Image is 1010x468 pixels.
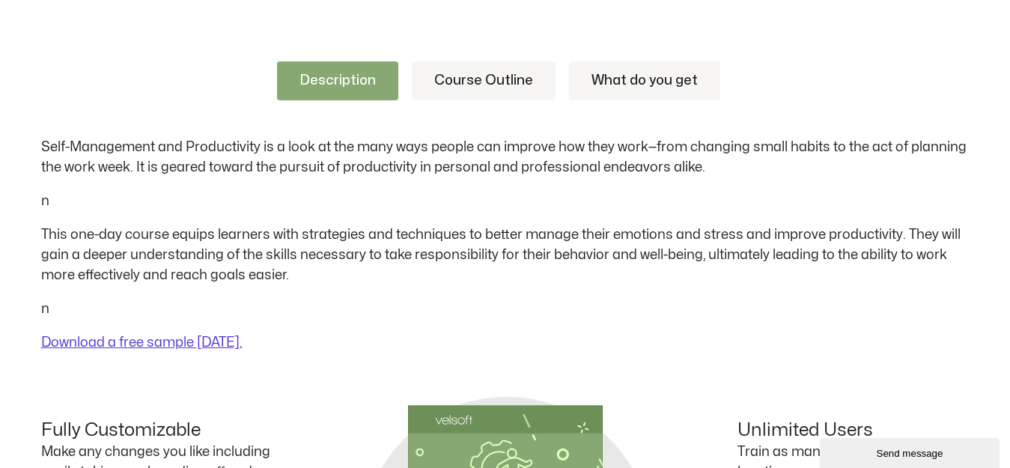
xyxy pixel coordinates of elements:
p: This one-day course equips learners with strategies and techniques to better manage their emotion... [41,225,970,285]
p: n [41,191,970,211]
p: n [41,299,970,319]
h4: Fully Customizable [41,420,273,442]
a: Description [277,61,398,100]
iframe: chat widget [820,435,1003,468]
p: Self-Management and Productivity is a look at the many ways people can improve how they work—from... [41,137,970,177]
h4: Unlimited Users [737,420,970,442]
a: What do you get [569,61,720,100]
a: Download a free sample [DATE]. [41,336,243,349]
a: Course Outline [412,61,556,100]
